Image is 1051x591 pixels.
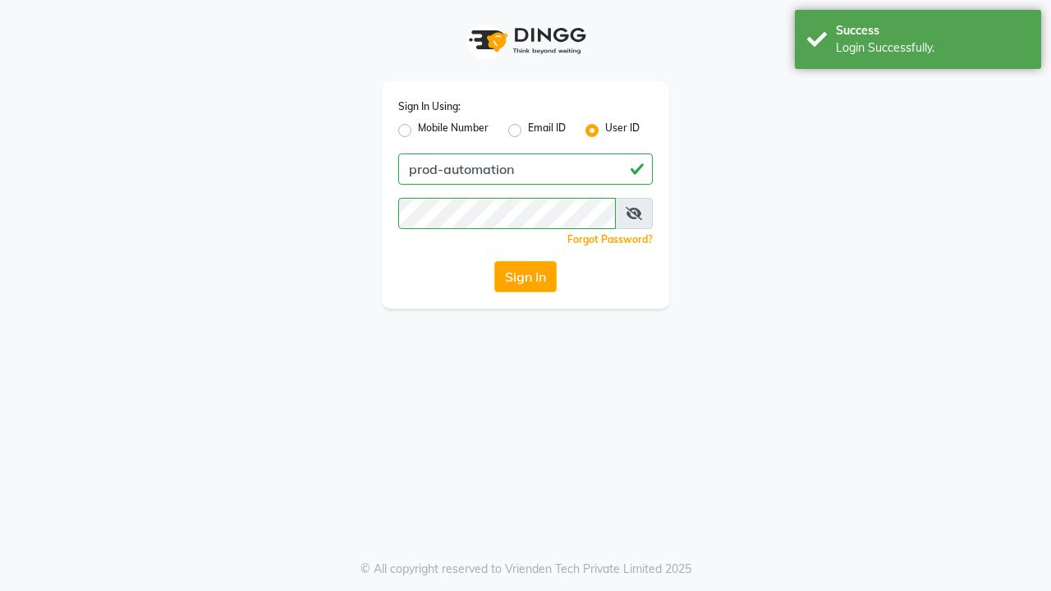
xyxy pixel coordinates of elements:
[836,22,1029,39] div: Success
[418,121,489,140] label: Mobile Number
[567,233,653,245] a: Forgot Password?
[836,39,1029,57] div: Login Successfully.
[528,121,566,140] label: Email ID
[460,16,591,65] img: logo1.svg
[398,153,653,185] input: Username
[494,261,557,292] button: Sign In
[398,198,616,229] input: Username
[398,99,461,114] label: Sign In Using:
[605,121,640,140] label: User ID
